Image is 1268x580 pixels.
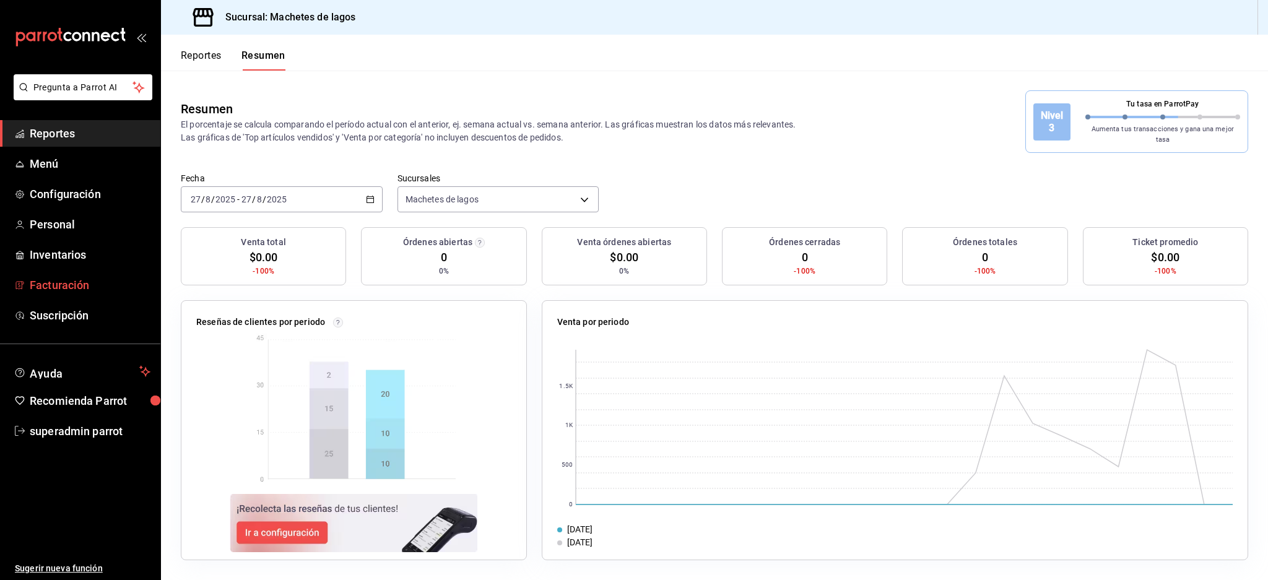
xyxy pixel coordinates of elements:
span: -100% [975,266,996,277]
h3: Órdenes abiertas [403,236,472,249]
span: -100% [1155,266,1176,277]
p: Aumenta tus transacciones y gana una mejor tasa [1085,124,1241,145]
span: $0.00 [250,249,278,266]
span: / [252,194,256,204]
span: Inventarios [30,246,150,263]
label: Fecha [181,174,383,183]
p: El porcentaje se calcula comparando el período actual con el anterior, ej. semana actual vs. sema... [181,118,804,143]
span: Ayuda [30,364,134,379]
span: $0.00 [610,249,638,266]
p: Tu tasa en ParrotPay [1085,98,1241,110]
span: Personal [30,216,150,233]
span: Recomienda Parrot [30,392,150,409]
input: -- [205,194,211,204]
input: -- [241,194,252,204]
text: 500 [561,462,572,469]
h3: Órdenes cerradas [769,236,840,249]
h3: Órdenes totales [953,236,1017,249]
h3: Venta total [241,236,285,249]
span: 0% [619,266,629,277]
span: 0% [439,266,449,277]
text: 0 [569,501,573,508]
input: ---- [215,194,236,204]
span: Menú [30,155,150,172]
input: ---- [266,194,287,204]
span: / [263,194,266,204]
a: Pregunta a Parrot AI [9,90,152,103]
span: - [237,194,240,204]
span: Sugerir nueva función [15,562,150,575]
div: Nivel 3 [1033,103,1070,141]
span: Configuración [30,186,150,202]
button: open_drawer_menu [136,32,146,42]
span: -100% [253,266,274,277]
span: 0 [982,249,988,266]
span: Reportes [30,125,150,142]
text: 1K [565,422,573,429]
div: [DATE] [567,523,593,536]
button: Reportes [181,50,222,71]
p: Reseñas de clientes por periodo [196,316,325,329]
div: navigation tabs [181,50,285,71]
h3: Venta órdenes abiertas [577,236,671,249]
text: 1.5K [559,383,573,390]
h3: Ticket promedio [1132,236,1198,249]
span: -100% [794,266,815,277]
div: [DATE] [567,536,593,549]
span: Suscripción [30,307,150,324]
p: Venta por periodo [557,316,629,329]
span: 0 [441,249,447,266]
div: Resumen [181,100,233,118]
button: Resumen [241,50,285,71]
button: Pregunta a Parrot AI [14,74,152,100]
input: -- [256,194,263,204]
span: Facturación [30,277,150,293]
h3: Sucursal: Machetes de lagos [215,10,356,25]
span: superadmin parrot [30,423,150,439]
label: Sucursales [397,174,599,183]
span: $0.00 [1151,249,1179,266]
span: / [201,194,205,204]
span: 0 [802,249,808,266]
span: Pregunta a Parrot AI [33,81,133,94]
input: -- [190,194,201,204]
span: / [211,194,215,204]
span: Machetes de lagos [406,193,479,206]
